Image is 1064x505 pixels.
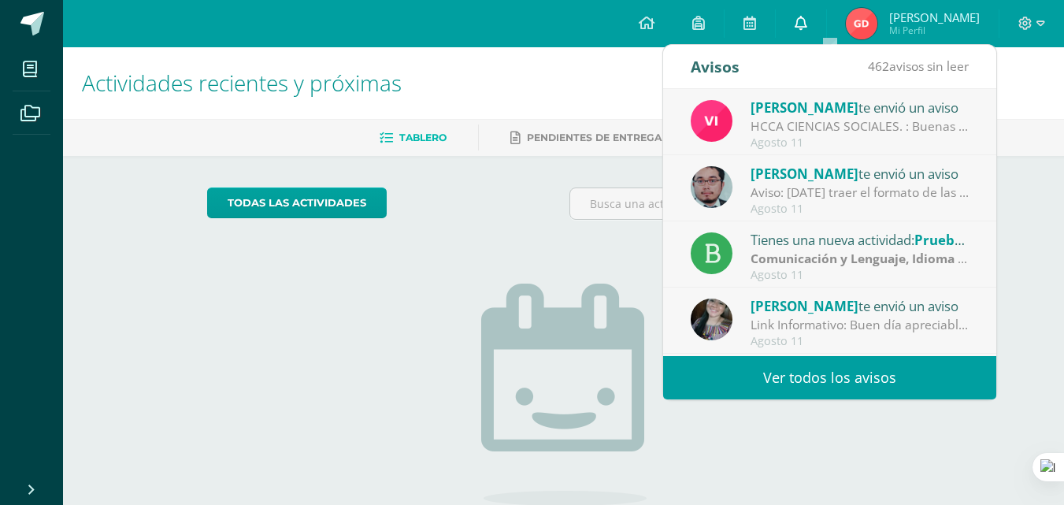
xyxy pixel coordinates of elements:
[380,125,447,150] a: Tablero
[399,132,447,143] span: Tablero
[751,269,969,282] div: Agosto 11
[751,202,969,216] div: Agosto 11
[691,299,732,340] img: 8322e32a4062cfa8b237c59eedf4f548.png
[751,316,969,334] div: Link Informativo: Buen día apreciables estudiantes, es un gusto dirigirme a ustedes en este inici...
[751,136,969,150] div: Agosto 11
[751,229,969,250] div: Tienes una nueva actividad:
[207,188,387,218] a: todas las Actividades
[868,58,969,75] span: avisos sin leer
[691,166,732,208] img: 5fac68162d5e1b6fbd390a6ac50e103d.png
[751,165,858,183] span: [PERSON_NAME]
[691,100,732,142] img: bd6d0aa147d20350c4821b7c643124fa.png
[914,231,1018,249] span: Prueba de logro
[751,97,969,117] div: te envió un aviso
[751,295,969,316] div: te envió un aviso
[510,125,662,150] a: Pendientes de entrega
[82,68,402,98] span: Actividades recientes y próximas
[663,356,996,399] a: Ver todos los avisos
[889,9,980,25] span: [PERSON_NAME]
[751,297,858,315] span: [PERSON_NAME]
[570,188,919,219] input: Busca una actividad próxima aquí...
[889,24,980,37] span: Mi Perfil
[751,184,969,202] div: Aviso: Mañana traer el formato de las Grecas terminaremos en clase
[691,45,740,88] div: Avisos
[751,250,969,268] div: | Prueba de Logro
[751,163,969,184] div: te envió un aviso
[751,98,858,117] span: [PERSON_NAME]
[846,8,877,39] img: cd20483051bed57b799a0ac89734fc46.png
[751,335,969,348] div: Agosto 11
[751,117,969,136] div: HCCA CIENCIAS SOCIALES. : Buenas tardes a todos, un gusto saludarles. Por este medio envió la HCC...
[751,250,1006,267] strong: Comunicación y Lenguaje, Idioma Español
[527,132,662,143] span: Pendientes de entrega
[868,58,889,75] span: 462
